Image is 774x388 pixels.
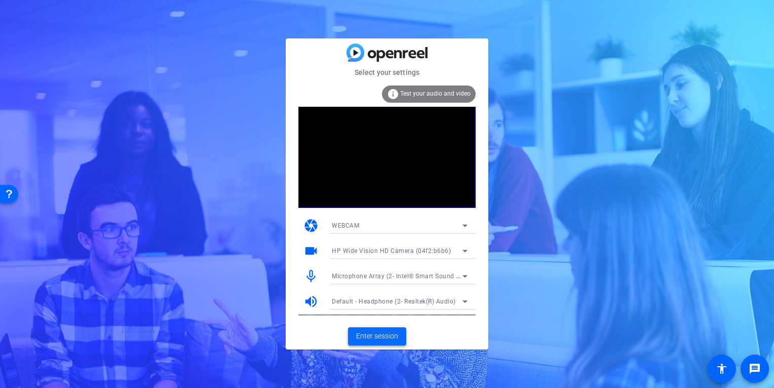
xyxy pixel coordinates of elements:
span: Microphone Array (2- Intel® Smart Sound Technology for Digital Microphones) [332,272,564,280]
mat-icon: info [387,88,399,100]
mat-icon: accessibility [716,363,728,375]
button: Enter session [348,327,406,346]
span: Test your audio and video [400,90,471,97]
span: Default - Headphone (2- Realtek(R) Audio) [332,298,456,305]
mat-icon: message [749,363,761,375]
mat-icon: camera [303,218,319,233]
span: HP Wide Vision HD Camera (04f2:b6b6) [332,247,451,254]
mat-icon: videocam [303,243,319,258]
img: blue-gradient.svg [346,44,428,61]
mat-icon: volume_up [303,294,319,309]
span: Enter session [356,331,398,341]
span: WEBCAM [332,222,359,229]
mat-icon: mic_none [303,269,319,284]
mat-card-subtitle: Select your settings [286,67,488,78]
